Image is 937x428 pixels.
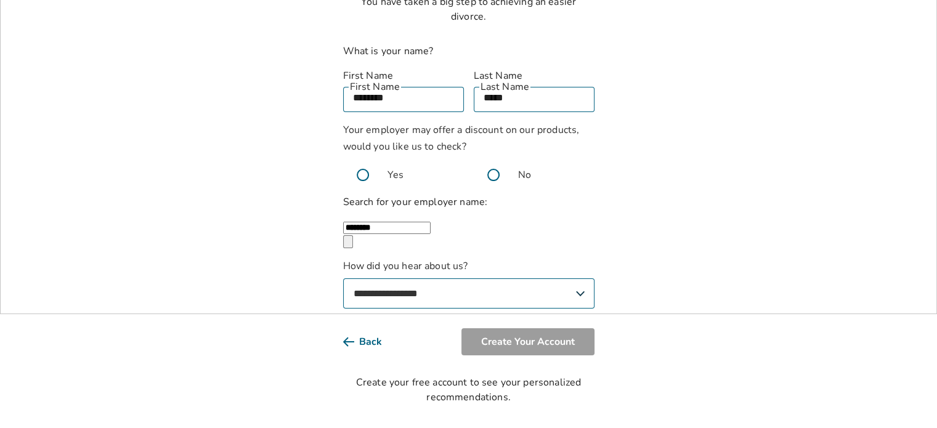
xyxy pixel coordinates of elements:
[343,328,402,355] button: Back
[343,123,580,153] span: Your employer may offer a discount on our products, would you like us to check?
[343,278,594,309] select: How did you hear about us?
[343,68,464,83] label: First Name
[343,235,353,248] button: Clear
[461,328,594,355] button: Create Your Account
[343,195,488,209] label: Search for your employer name:
[875,369,937,428] iframe: Chat Widget
[518,168,531,182] span: No
[474,68,594,83] label: Last Name
[387,168,404,182] span: Yes
[343,259,594,309] label: How did you hear about us?
[343,44,434,58] label: What is your name?
[343,375,594,405] div: Create your free account to see your personalized recommendations.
